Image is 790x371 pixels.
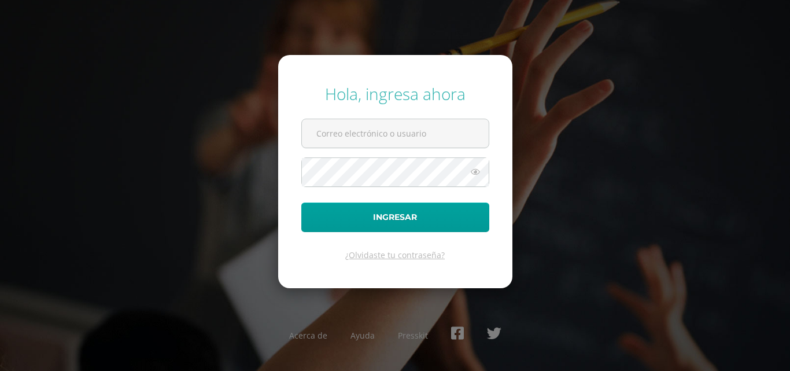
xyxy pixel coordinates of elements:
[350,330,375,341] a: Ayuda
[398,330,428,341] a: Presskit
[301,203,489,232] button: Ingresar
[345,249,445,260] a: ¿Olvidaste tu contraseña?
[301,83,489,105] div: Hola, ingresa ahora
[289,330,327,341] a: Acerca de
[302,119,489,148] input: Correo electrónico o usuario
